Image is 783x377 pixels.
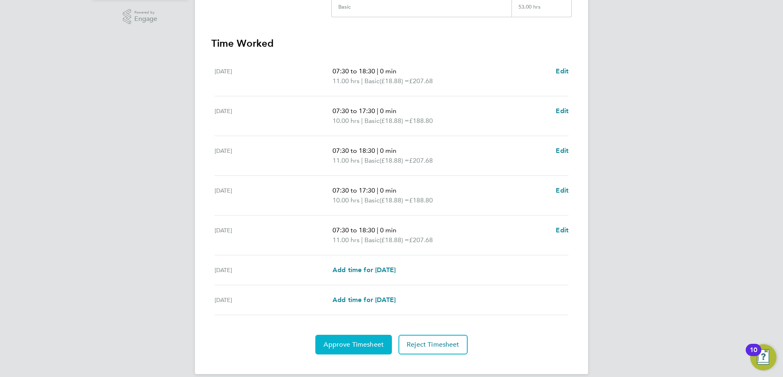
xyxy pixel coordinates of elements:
a: Add time for [DATE] [333,295,396,305]
span: Edit [556,67,568,75]
span: Add time for [DATE] [333,296,396,304]
span: | [361,157,363,164]
div: [DATE] [215,66,333,86]
div: [DATE] [215,106,333,126]
span: (£18.88) = [380,77,409,85]
a: Powered byEngage [123,9,158,25]
span: £207.68 [409,236,433,244]
span: | [361,196,363,204]
span: £207.68 [409,77,433,85]
span: 0 min [380,186,396,194]
a: Edit [556,146,568,156]
span: 07:30 to 17:30 [333,107,375,115]
span: 07:30 to 18:30 [333,67,375,75]
span: 07:30 to 18:30 [333,226,375,234]
span: Edit [556,226,568,234]
span: 10.00 hrs [333,117,360,125]
span: (£18.88) = [380,157,409,164]
div: 10 [750,350,757,361]
span: Basic [364,156,380,166]
div: Basic [338,4,351,10]
span: (£18.88) = [380,196,409,204]
span: | [377,147,378,154]
div: [DATE] [215,225,333,245]
span: Approve Timesheet [324,341,384,349]
div: [DATE] [215,295,333,305]
div: [DATE] [215,146,333,166]
button: Approve Timesheet [315,335,392,354]
span: | [361,236,363,244]
a: Edit [556,225,568,235]
span: 10.00 hrs [333,196,360,204]
span: Edit [556,186,568,194]
span: Basic [364,76,380,86]
span: (£18.88) = [380,117,409,125]
span: Basic [364,195,380,205]
span: Powered by [134,9,157,16]
span: 0 min [380,147,396,154]
div: 53.00 hrs [511,4,571,17]
span: Basic [364,235,380,245]
span: £188.80 [409,196,433,204]
h3: Time Worked [211,37,572,50]
span: 0 min [380,67,396,75]
a: Edit [556,106,568,116]
span: Edit [556,147,568,154]
span: 11.00 hrs [333,157,360,164]
span: 11.00 hrs [333,77,360,85]
button: Reject Timesheet [398,335,468,354]
span: 0 min [380,107,396,115]
span: (£18.88) = [380,236,409,244]
span: Add time for [DATE] [333,266,396,274]
span: | [361,77,363,85]
span: £188.80 [409,117,433,125]
button: Open Resource Center, 10 new notifications [750,344,776,370]
span: | [377,67,378,75]
span: Basic [364,116,380,126]
a: Edit [556,186,568,195]
span: | [377,226,378,234]
span: 11.00 hrs [333,236,360,244]
span: | [361,117,363,125]
span: | [377,107,378,115]
span: Edit [556,107,568,115]
span: 07:30 to 18:30 [333,147,375,154]
span: | [377,186,378,194]
span: 0 min [380,226,396,234]
div: [DATE] [215,265,333,275]
a: Edit [556,66,568,76]
a: Add time for [DATE] [333,265,396,275]
span: Reject Timesheet [407,341,459,349]
span: 07:30 to 17:30 [333,186,375,194]
div: [DATE] [215,186,333,205]
span: Engage [134,16,157,23]
span: £207.68 [409,157,433,164]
